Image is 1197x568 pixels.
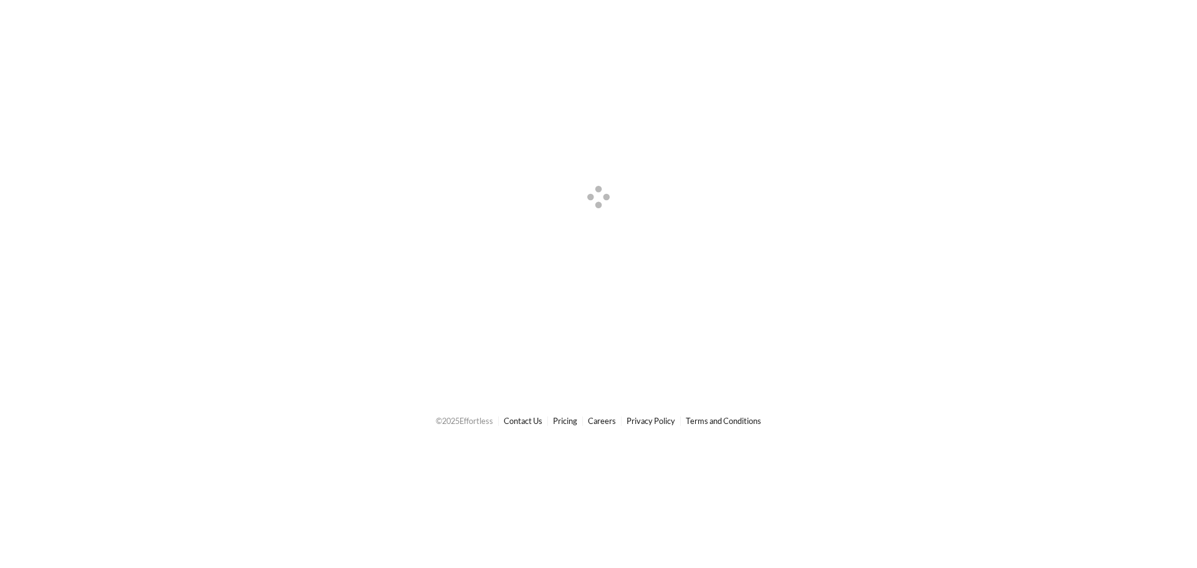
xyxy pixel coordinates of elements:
[553,416,577,426] a: Pricing
[436,416,493,426] span: © 2025 Effortless
[504,416,542,426] a: Contact Us
[686,416,761,426] a: Terms and Conditions
[588,416,616,426] a: Careers
[627,416,675,426] a: Privacy Policy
